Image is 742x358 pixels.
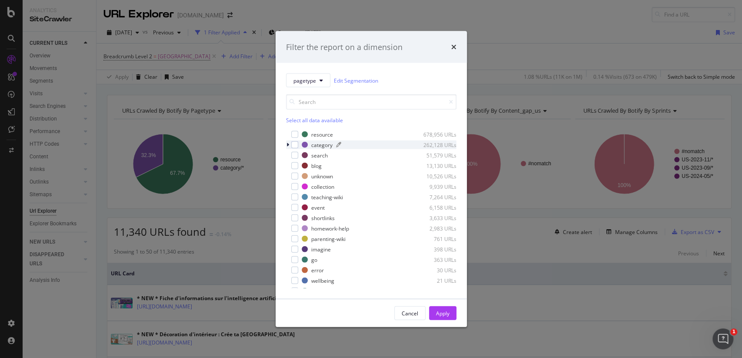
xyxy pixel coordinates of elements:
div: Select all data available [286,117,456,124]
a: Edit Segmentation [334,76,378,85]
div: Filter the report on a dimension [286,41,403,53]
div: 19 URLs [414,287,456,294]
div: 21 URLs [414,277,456,284]
div: unknown [311,172,333,180]
div: go [311,256,317,263]
input: Search [286,94,456,110]
div: ai [311,287,316,294]
div: homework-help [311,224,349,232]
div: wellbeing [311,277,334,284]
div: 398 URLs [414,245,456,253]
div: Apply [436,309,449,317]
div: 2,983 URLs [414,224,456,232]
div: collection [311,183,334,190]
div: 7,264 URLs [414,193,456,201]
div: teaching-wiki [311,193,343,201]
div: 9,939 URLs [414,183,456,190]
div: 6,158 URLs [414,204,456,211]
div: 678,956 URLs [414,130,456,138]
div: 3,633 URLs [414,214,456,221]
div: 30 URLs [414,266,456,274]
button: pagetype [286,74,330,87]
span: 1 [730,328,737,335]
div: 51,579 URLs [414,151,456,159]
div: times [451,41,456,53]
div: imagine [311,245,331,253]
button: Cancel [394,306,426,320]
div: event [311,204,325,211]
span: pagetype [293,77,316,84]
div: category [311,141,333,148]
div: parenting-wiki [311,235,346,242]
div: Cancel [402,309,418,317]
div: modal [276,31,467,327]
iframe: Intercom live chat [712,328,733,349]
div: 13,130 URLs [414,162,456,169]
div: error [311,266,324,274]
div: 262,128 URLs [414,141,456,148]
div: resource [311,130,333,138]
div: 761 URLs [414,235,456,242]
div: shortlinks [311,214,335,221]
div: 363 URLs [414,256,456,263]
div: 10,526 URLs [414,172,456,180]
div: blog [311,162,322,169]
button: Apply [429,306,456,320]
div: search [311,151,328,159]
